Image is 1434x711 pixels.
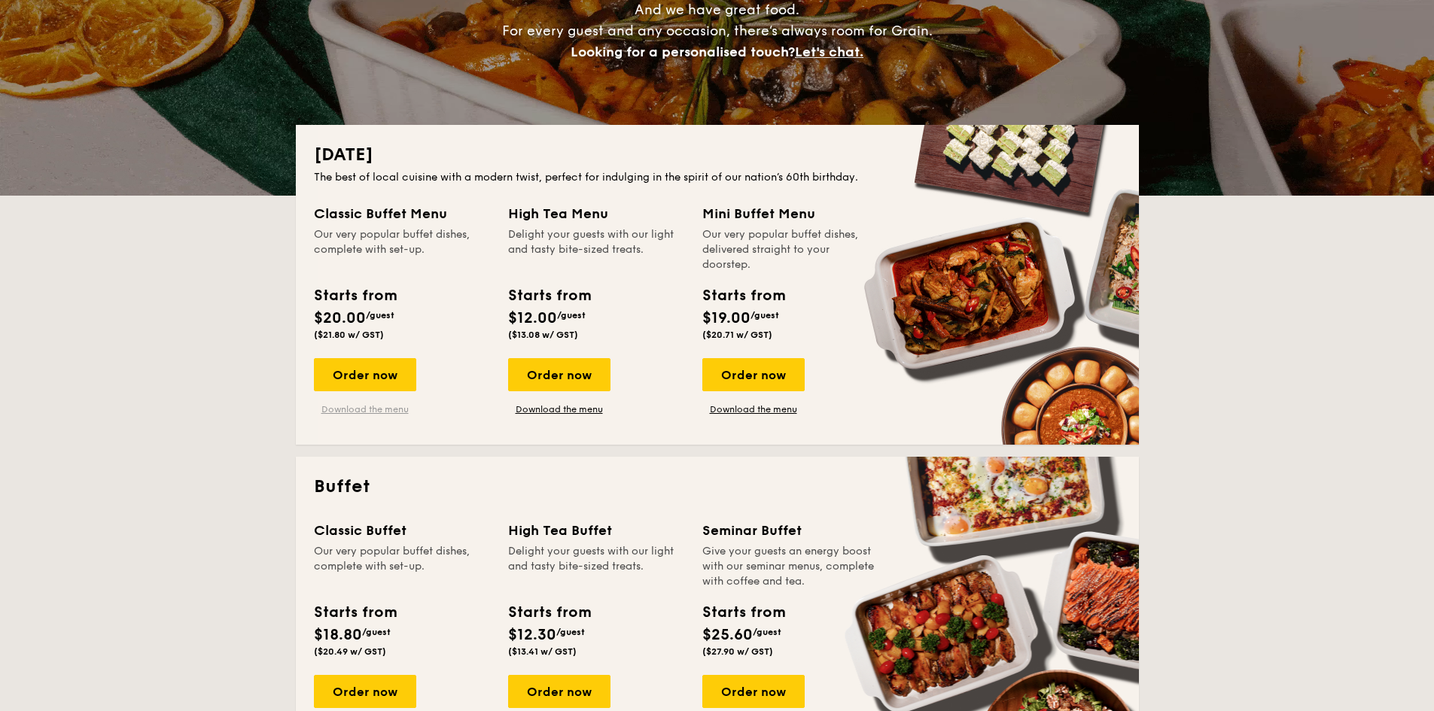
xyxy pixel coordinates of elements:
[314,330,384,340] span: ($21.80 w/ GST)
[314,403,416,415] a: Download the menu
[314,626,362,644] span: $18.80
[314,358,416,391] div: Order now
[702,544,878,589] div: Give your guests an energy boost with our seminar menus, complete with coffee and tea.
[508,675,610,708] div: Order now
[314,675,416,708] div: Order now
[702,646,773,657] span: ($27.90 w/ GST)
[702,330,772,340] span: ($20.71 w/ GST)
[314,646,386,657] span: ($20.49 w/ GST)
[571,44,795,60] span: Looking for a personalised touch?
[508,520,684,541] div: High Tea Buffet
[314,284,396,307] div: Starts from
[508,330,578,340] span: ($13.08 w/ GST)
[508,203,684,224] div: High Tea Menu
[702,203,878,224] div: Mini Buffet Menu
[508,601,590,624] div: Starts from
[750,310,779,321] span: /guest
[508,403,610,415] a: Download the menu
[508,358,610,391] div: Order now
[508,227,684,272] div: Delight your guests with our light and tasty bite-sized treats.
[502,2,933,60] span: And we have great food. For every guest and any occasion, there’s always room for Grain.
[508,646,577,657] span: ($13.41 w/ GST)
[314,143,1121,167] h2: [DATE]
[702,403,805,415] a: Download the menu
[702,520,878,541] div: Seminar Buffet
[795,44,863,60] span: Let's chat.
[508,544,684,589] div: Delight your guests with our light and tasty bite-sized treats.
[702,227,878,272] div: Our very popular buffet dishes, delivered straight to your doorstep.
[314,203,490,224] div: Classic Buffet Menu
[702,358,805,391] div: Order now
[702,284,784,307] div: Starts from
[314,227,490,272] div: Our very popular buffet dishes, complete with set-up.
[314,475,1121,499] h2: Buffet
[702,626,753,644] span: $25.60
[508,309,557,327] span: $12.00
[556,627,585,637] span: /guest
[702,601,784,624] div: Starts from
[702,675,805,708] div: Order now
[702,309,750,327] span: $19.00
[753,627,781,637] span: /guest
[314,544,490,589] div: Our very popular buffet dishes, complete with set-up.
[366,310,394,321] span: /guest
[362,627,391,637] span: /guest
[508,626,556,644] span: $12.30
[314,601,396,624] div: Starts from
[314,309,366,327] span: $20.00
[557,310,586,321] span: /guest
[508,284,590,307] div: Starts from
[314,170,1121,185] div: The best of local cuisine with a modern twist, perfect for indulging in the spirit of our nation’...
[314,520,490,541] div: Classic Buffet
